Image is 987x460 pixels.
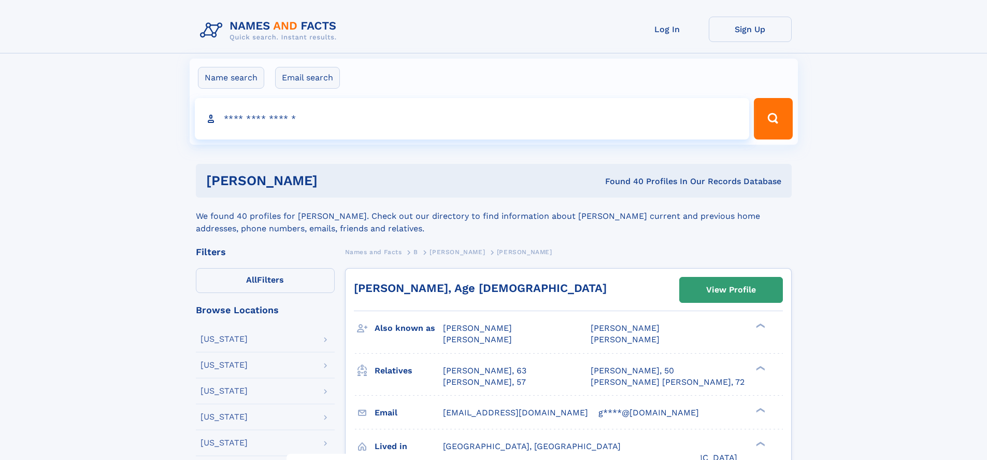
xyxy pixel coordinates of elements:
div: [US_STATE] [201,413,248,421]
a: [PERSON_NAME] [430,245,485,258]
h3: Lived in [375,438,443,455]
div: [US_STATE] [201,439,248,447]
span: [PERSON_NAME] [443,323,512,333]
a: Sign Up [709,17,792,42]
a: [PERSON_NAME], 63 [443,365,526,377]
div: ❯ [753,323,766,329]
label: Filters [196,268,335,293]
span: [PERSON_NAME] [497,248,552,256]
div: [US_STATE] [201,387,248,395]
label: Name search [198,67,264,89]
button: Search Button [754,98,792,140]
span: [PERSON_NAME] [591,334,660,344]
div: View Profile [706,278,756,302]
span: [PERSON_NAME] [443,334,512,344]
a: Names and Facts [345,245,402,258]
div: ❯ [753,365,766,371]
a: [PERSON_NAME], Age [DEMOGRAPHIC_DATA] [354,282,607,295]
a: View Profile [680,277,782,302]
div: Found 40 Profiles In Our Records Database [461,176,781,187]
a: [PERSON_NAME], 57 [443,377,526,388]
span: [GEOGRAPHIC_DATA], [GEOGRAPHIC_DATA] [443,441,621,451]
span: [PERSON_NAME] [591,323,660,333]
div: ❯ [753,407,766,413]
div: [US_STATE] [201,335,248,343]
div: Filters [196,247,335,257]
span: [EMAIL_ADDRESS][DOMAIN_NAME] [443,408,588,417]
a: [PERSON_NAME], 50 [591,365,674,377]
h3: Relatives [375,362,443,380]
input: search input [195,98,750,140]
h3: Email [375,404,443,422]
span: All [246,275,257,285]
div: [US_STATE] [201,361,248,369]
a: [PERSON_NAME] [PERSON_NAME], 72 [591,377,745,388]
span: [PERSON_NAME] [430,248,485,256]
h1: [PERSON_NAME] [206,174,462,187]
a: B [413,245,418,258]
img: Logo Names and Facts [196,17,345,45]
div: Browse Locations [196,305,335,315]
a: Log In [626,17,709,42]
div: We found 40 profiles for [PERSON_NAME]. Check out our directory to find information about [PERSON... [196,198,792,235]
span: B [413,248,418,256]
label: Email search [275,67,340,89]
h3: Also known as [375,319,443,337]
div: ❯ [753,440,766,447]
